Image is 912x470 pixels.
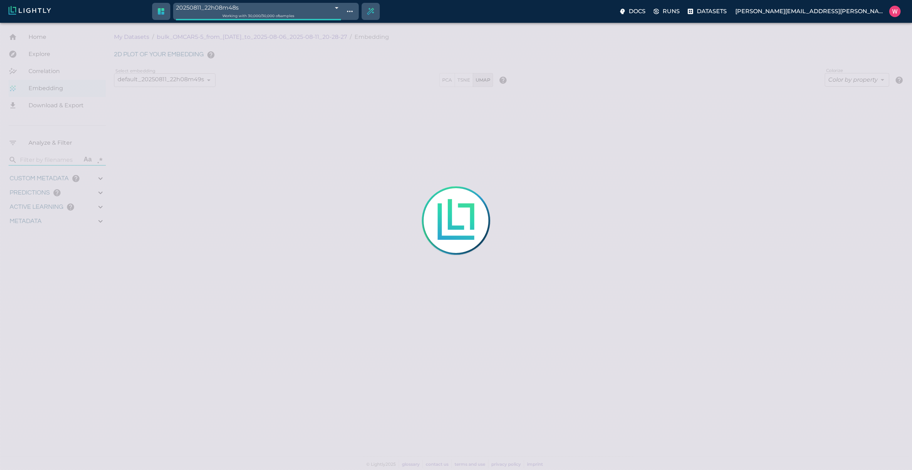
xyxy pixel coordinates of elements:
p: [PERSON_NAME][EMAIL_ADDRESS][PERSON_NAME] [735,7,886,16]
p: Runs [663,7,680,16]
button: Show tag tree [344,5,356,17]
a: Switch to crop dataset [152,3,170,20]
span: Working with 30,000 / 30,000 of samples [222,14,294,18]
img: Lightly [9,6,51,15]
label: Runs [651,5,683,18]
p: Docs [629,7,646,16]
div: Create selection [362,3,379,20]
p: Datasets [697,7,727,16]
img: William Maio [889,6,901,17]
label: Docs [617,5,648,18]
label: [PERSON_NAME][EMAIL_ADDRESS][PERSON_NAME]William Maio [732,4,903,19]
img: Lightly is loading [431,196,481,245]
div: 20250811_22h08m48s [176,3,341,12]
label: Datasets [685,5,730,18]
